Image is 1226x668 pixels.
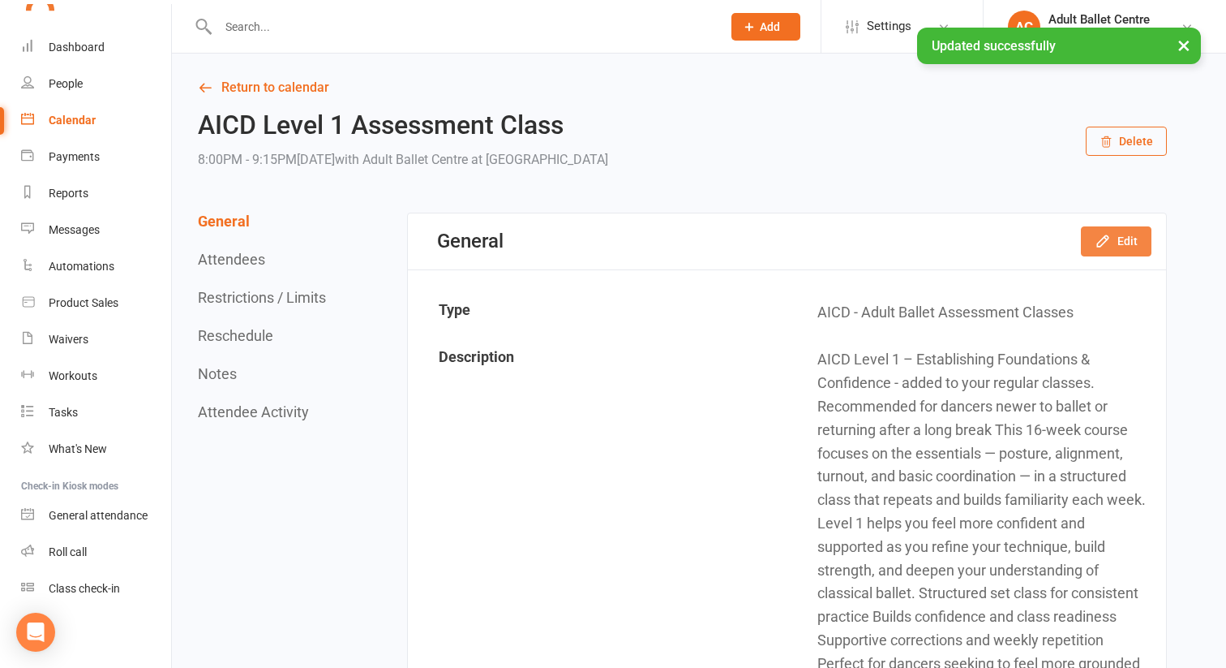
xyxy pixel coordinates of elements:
div: Tasks [49,406,78,419]
a: Reports [21,175,171,212]
div: Adult Ballet Centre [1048,27,1150,41]
div: What's New [49,442,107,455]
button: Edit [1081,226,1151,256]
button: Attendees [198,251,265,268]
a: Messages [21,212,171,248]
button: Restrictions / Limits [198,289,326,306]
button: Attendee Activity [198,403,309,420]
div: Payments [49,150,100,163]
a: Calendar [21,102,171,139]
a: Product Sales [21,285,171,321]
div: 8:00PM - 9:15PM[DATE] [198,149,608,171]
td: Type [409,290,787,336]
button: × [1169,28,1198,62]
button: Reschedule [198,327,273,344]
a: What's New [21,431,171,468]
div: Workouts [49,369,97,382]
span: Add [760,20,780,33]
a: Class kiosk mode [21,571,171,607]
h2: AICD Level 1 Assessment Class [198,111,608,140]
input: Search... [213,15,710,38]
span: with Adult Ballet Centre [335,152,468,167]
div: AC [1008,11,1040,43]
span: Settings [867,8,911,45]
a: People [21,66,171,102]
button: Add [731,13,800,41]
a: Return to calendar [198,76,1167,99]
a: Workouts [21,358,171,394]
a: Waivers [21,321,171,358]
a: Payments [21,139,171,175]
div: General attendance [49,509,148,522]
a: Tasks [21,394,171,431]
div: Roll call [49,545,87,558]
div: Product Sales [49,296,118,309]
button: Delete [1086,127,1167,156]
button: Notes [198,365,237,382]
div: People [49,77,83,90]
span: at [GEOGRAPHIC_DATA] [471,152,608,167]
button: General [198,213,250,230]
div: Class check-in [49,582,120,595]
div: Automations [49,260,114,273]
div: General [437,230,504,252]
a: General attendance kiosk mode [21,498,171,534]
div: Adult Ballet Centre [1048,12,1150,27]
a: Automations [21,248,171,285]
div: Updated successfully [917,28,1201,64]
td: AICD - Adult Ballet Assessment Classes [788,290,1165,336]
div: Open Intercom Messenger [16,613,55,652]
div: Messages [49,223,100,236]
div: Calendar [49,114,96,127]
a: Roll call [21,534,171,571]
div: Waivers [49,333,88,346]
div: Reports [49,187,88,200]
